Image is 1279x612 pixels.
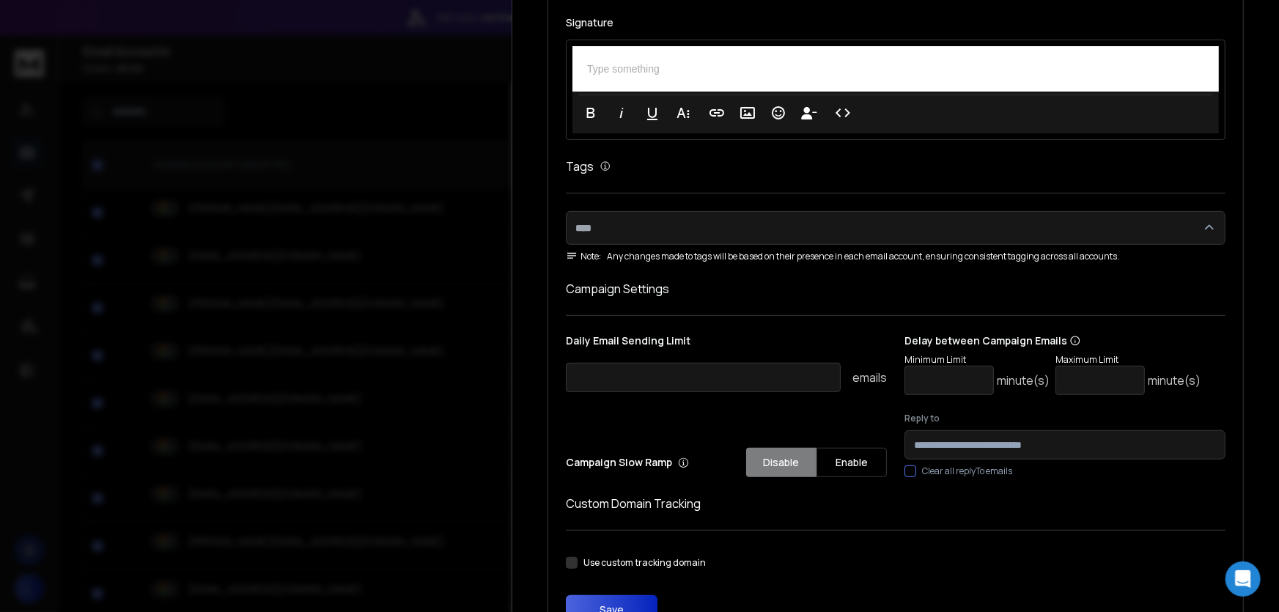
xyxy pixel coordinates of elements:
[566,18,1225,28] label: Signature
[566,251,1225,262] div: Any changes made to tags will be based on their presence in each email account, ensuring consiste...
[669,98,697,128] button: More Text
[1148,372,1201,389] p: minute(s)
[1055,354,1201,366] p: Maximum Limit
[922,465,1012,477] label: Clear all replyTo emails
[577,98,605,128] button: Bold (Ctrl+B)
[904,333,1201,348] p: Delay between Campaign Emails
[829,98,857,128] button: Code View
[746,448,817,477] button: Disable
[566,455,689,470] p: Campaign Slow Ramp
[566,280,1225,298] h1: Campaign Settings
[566,333,887,354] p: Daily Email Sending Limit
[703,98,731,128] button: Insert Link (Ctrl+K)
[638,98,666,128] button: Underline (Ctrl+U)
[1225,561,1261,597] div: Open Intercom Messenger
[997,372,1050,389] p: minute(s)
[904,354,1050,366] p: Minimum Limit
[734,98,762,128] button: Insert Image (Ctrl+P)
[583,557,706,569] label: Use custom tracking domain
[764,98,792,128] button: Emoticons
[852,369,887,386] p: emails
[817,448,887,477] button: Enable
[566,495,1225,512] h1: Custom Domain Tracking
[904,413,1225,424] label: Reply to
[566,158,594,175] h1: Tags
[566,251,601,262] span: Note:
[608,98,635,128] button: Italic (Ctrl+I)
